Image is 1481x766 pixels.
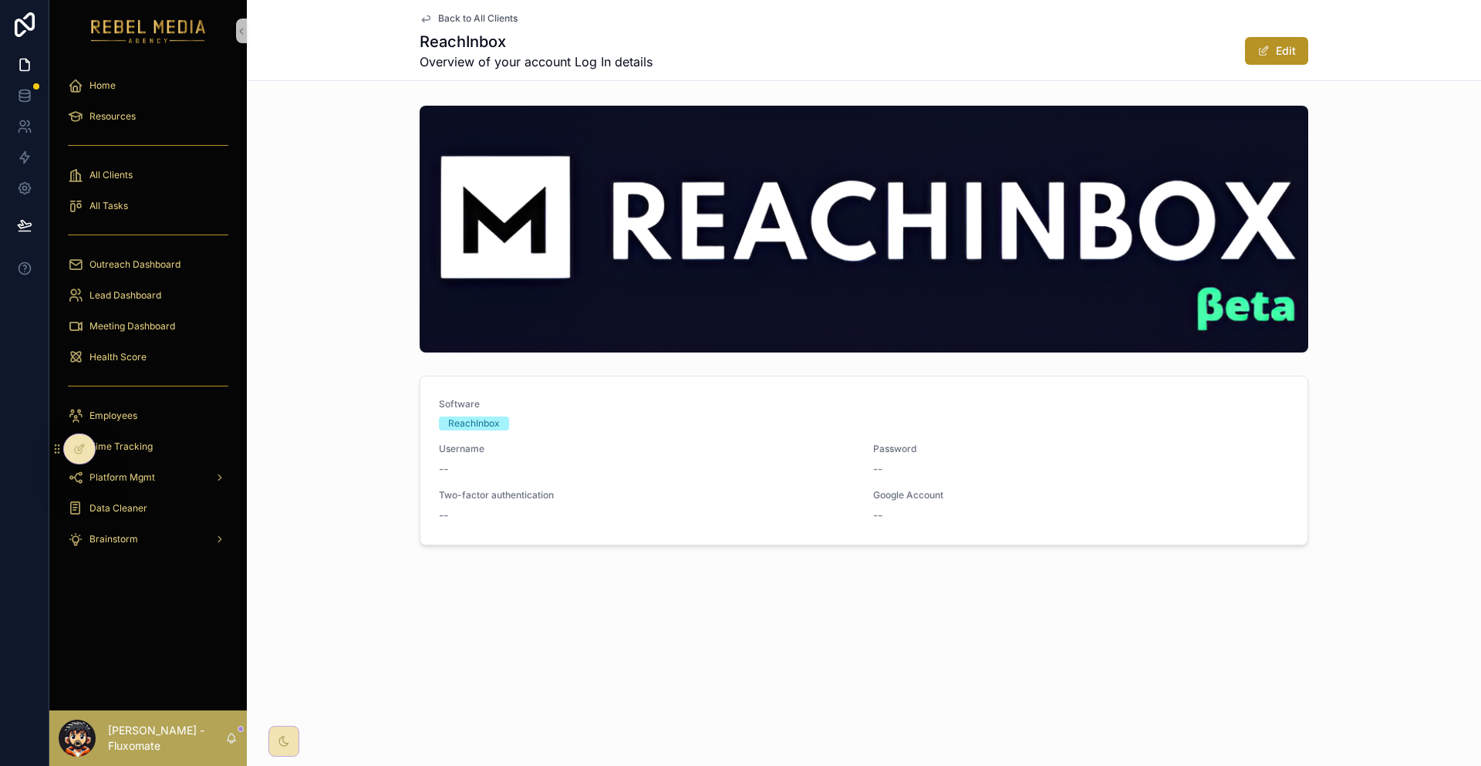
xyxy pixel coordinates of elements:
span: All Clients [89,169,133,181]
span: Overview of your account Log In details [420,52,653,71]
h1: ReachInbox [420,31,653,52]
a: Meeting Dashboard [59,312,238,340]
a: Health Score [59,343,238,371]
a: All Clients [59,161,238,189]
a: Platform Mgmt [59,464,238,491]
span: All Tasks [89,200,128,212]
span: Meeting Dashboard [89,320,175,332]
span: Two-factor authentication [439,489,855,501]
span: Time Tracking [89,440,153,453]
div: ReachInbox [448,417,500,430]
span: Data Cleaner [89,502,147,515]
span: -- [873,461,882,477]
a: Home [59,72,238,100]
img: App logo [91,19,206,43]
a: SoftwareReachInboxUsername--Password--Two-factor authentication--Google Account-- [420,376,1307,545]
span: Software [439,398,1289,410]
a: Back to All Clients [420,12,518,25]
span: Outreach Dashboard [89,258,180,271]
a: Lead Dashboard [59,282,238,309]
span: -- [439,508,448,523]
a: Outreach Dashboard [59,251,238,278]
a: Employees [59,402,238,430]
a: Time Tracking [59,433,238,461]
span: Google Account [873,489,1072,501]
a: All Tasks [59,192,238,220]
span: Health Score [89,351,147,363]
span: Resources [89,110,136,123]
div: scrollable content [49,62,247,571]
span: Username [439,443,855,455]
span: Password [873,443,1289,455]
span: Employees [89,410,137,422]
a: Data Cleaner [59,494,238,522]
span: Lead Dashboard [89,289,161,302]
button: Edit [1245,37,1308,65]
span: Platform Mgmt [89,471,155,484]
span: Back to All Clients [438,12,518,25]
span: Home [89,79,116,92]
p: [PERSON_NAME] - Fluxomate [108,723,225,754]
span: -- [439,461,448,477]
a: Resources [59,103,238,130]
span: -- [873,508,882,523]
